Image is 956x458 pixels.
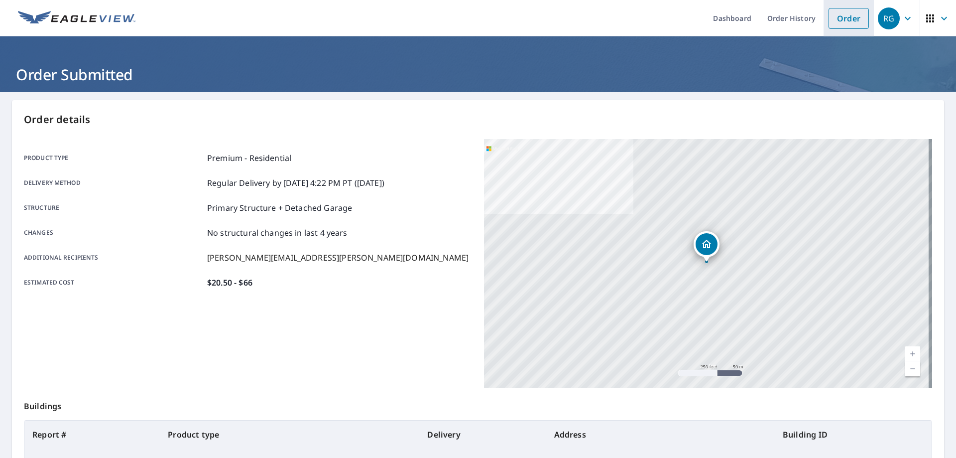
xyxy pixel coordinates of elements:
[160,421,419,449] th: Product type
[546,421,775,449] th: Address
[207,252,469,264] p: [PERSON_NAME][EMAIL_ADDRESS][PERSON_NAME][DOMAIN_NAME]
[24,421,160,449] th: Report #
[878,7,900,29] div: RG
[419,421,546,449] th: Delivery
[207,227,348,239] p: No structural changes in last 4 years
[12,64,944,85] h1: Order Submitted
[207,152,291,164] p: Premium - Residential
[207,202,352,214] p: Primary Structure + Detached Garage
[24,152,203,164] p: Product type
[24,202,203,214] p: Structure
[24,177,203,189] p: Delivery method
[905,346,920,361] a: Current Level 17, Zoom In
[24,252,203,264] p: Additional recipients
[24,112,932,127] p: Order details
[775,421,932,449] th: Building ID
[829,8,869,29] a: Order
[905,361,920,376] a: Current Level 17, Zoom Out
[24,388,932,420] p: Buildings
[694,231,719,262] div: Dropped pin, building 1, Residential property, 26412 N 41st Ln Phoenix, AZ 85083
[24,277,203,289] p: Estimated cost
[18,11,135,26] img: EV Logo
[207,277,252,289] p: $20.50 - $66
[24,227,203,239] p: Changes
[207,177,384,189] p: Regular Delivery by [DATE] 4:22 PM PT ([DATE])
